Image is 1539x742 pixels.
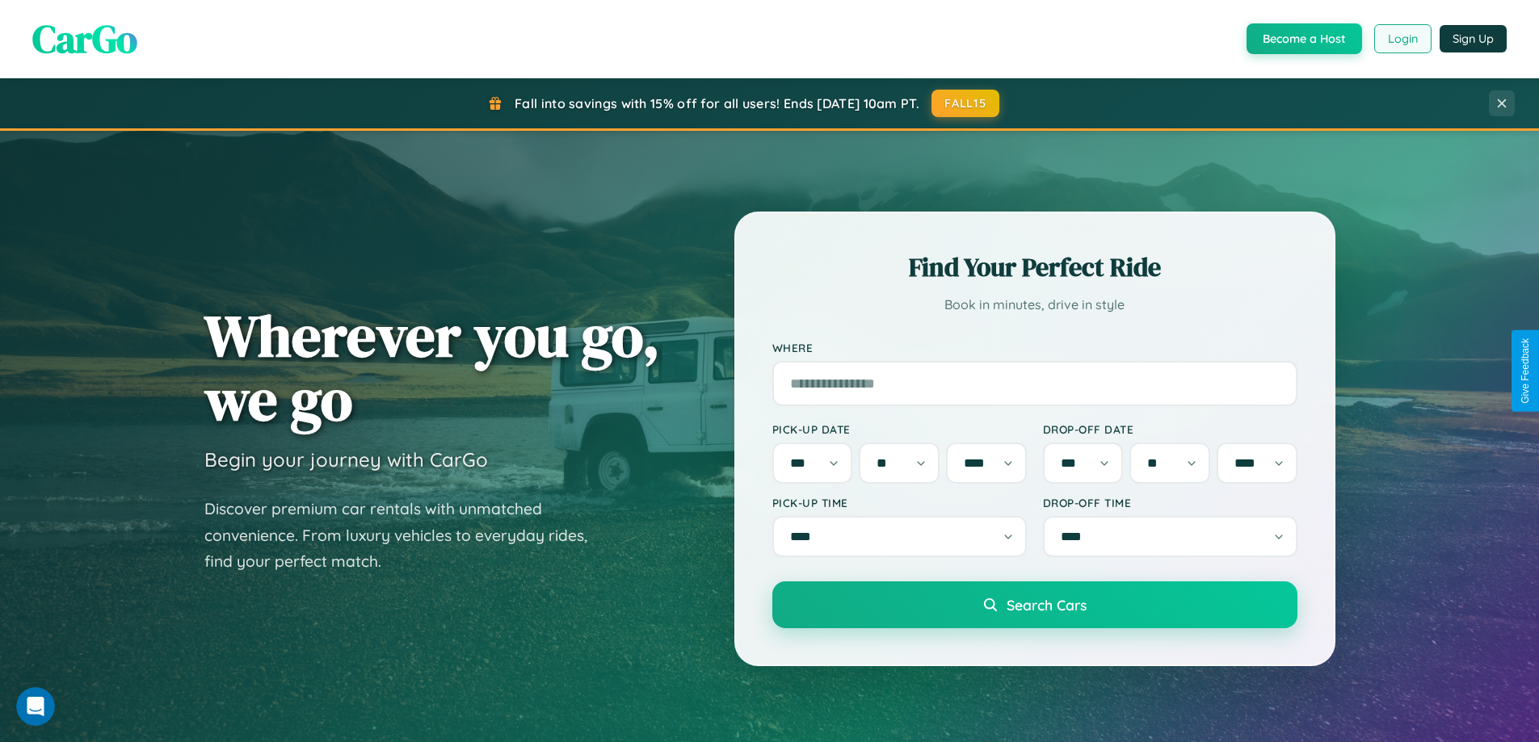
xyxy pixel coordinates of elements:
button: Become a Host [1247,23,1362,54]
div: Give Feedback [1520,338,1531,404]
button: Login [1374,24,1432,53]
label: Drop-off Date [1043,422,1297,436]
p: Book in minutes, drive in style [772,293,1297,317]
iframe: Intercom live chat [16,687,55,726]
span: CarGo [32,12,137,65]
p: Discover premium car rentals with unmatched convenience. From luxury vehicles to everyday rides, ... [204,496,608,575]
h2: Find Your Perfect Ride [772,249,1297,285]
button: Search Cars [772,581,1297,628]
label: Pick-up Date [772,422,1027,436]
span: Search Cars [1007,596,1087,614]
label: Where [772,341,1297,354]
span: Fall into savings with 15% off for all users! Ends [DATE] 10am PT. [515,95,919,111]
h3: Begin your journey with CarGo [204,447,488,472]
h1: Wherever you go, we go [204,304,660,431]
button: Sign Up [1440,25,1507,52]
button: FALL15 [931,90,999,117]
label: Pick-up Time [772,496,1027,509]
label: Drop-off Time [1043,496,1297,509]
